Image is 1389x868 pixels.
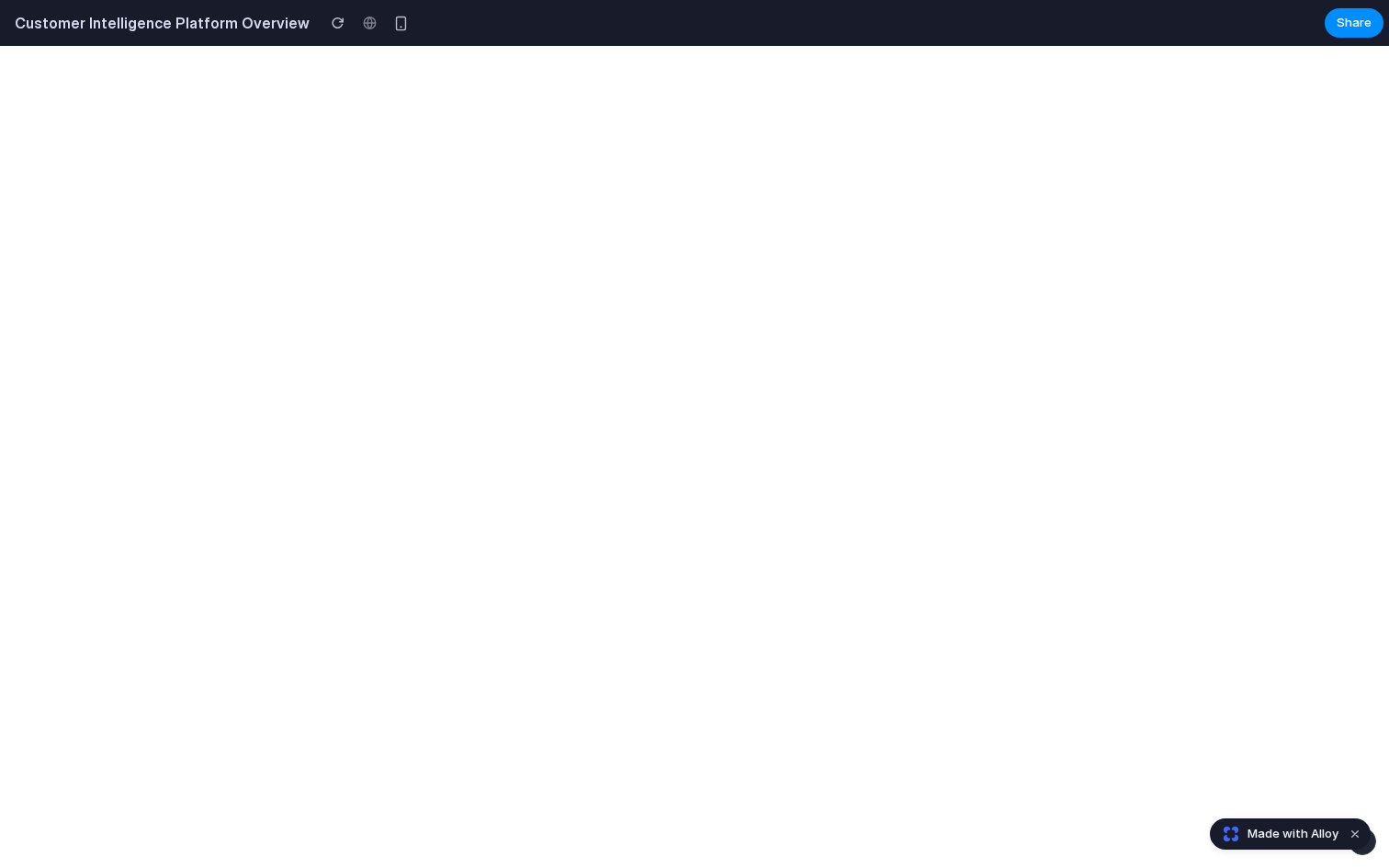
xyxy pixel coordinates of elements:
[1211,825,1340,843] a: Made with Alloy
[1325,8,1383,38] button: Share
[1248,825,1338,843] span: Made with Alloy
[1337,14,1372,32] span: Share
[7,12,310,34] h2: Customer Intelligence Platform Overview
[1344,823,1366,845] button: Dismiss watermark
